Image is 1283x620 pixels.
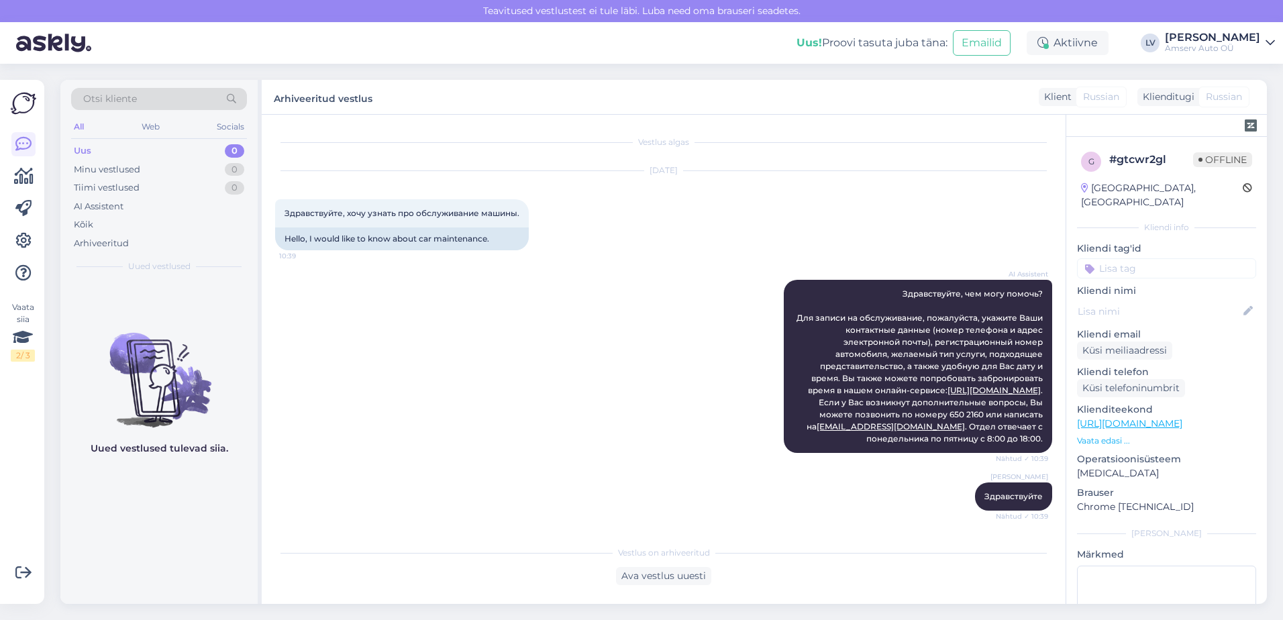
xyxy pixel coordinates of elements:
div: All [71,118,87,136]
div: # gtcwr2gl [1109,152,1193,168]
div: 0 [225,144,244,158]
a: [PERSON_NAME]Amserv Auto OÜ [1165,32,1275,54]
span: Russian [1083,90,1119,104]
div: AI Assistent [74,200,123,213]
p: Chrome [TECHNICAL_ID] [1077,500,1256,514]
p: Kliendi email [1077,327,1256,342]
div: Küsi meiliaadressi [1077,342,1172,360]
span: Vestlus on arhiveeritud [618,547,710,559]
div: Amserv Auto OÜ [1165,43,1260,54]
span: Здравствуйте, чем могу помочь? Для записи на обслуживание, пожалуйста, укажите Ваши контактные да... [797,289,1045,444]
a: [EMAIL_ADDRESS][DOMAIN_NAME] [817,421,965,431]
span: AI Assistent [998,269,1048,279]
p: Brauser [1077,486,1256,500]
input: Lisa tag [1077,258,1256,278]
p: [MEDICAL_DATA] [1077,466,1256,480]
div: Klient [1039,90,1072,104]
span: Nähtud ✓ 10:39 [996,511,1048,521]
span: Russian [1206,90,1242,104]
span: [PERSON_NAME] [990,472,1048,482]
div: [PERSON_NAME] [1165,32,1260,43]
label: Arhiveeritud vestlus [274,88,372,106]
p: Kliendi tag'id [1077,242,1256,256]
img: No chats [60,309,258,429]
p: Klienditeekond [1077,403,1256,417]
div: Tiimi vestlused [74,181,140,195]
div: [GEOGRAPHIC_DATA], [GEOGRAPHIC_DATA] [1081,181,1243,209]
div: Küsi telefoninumbrit [1077,379,1185,397]
div: Web [139,118,162,136]
div: 0 [225,163,244,176]
p: Vaata edasi ... [1077,435,1256,447]
p: Operatsioonisüsteem [1077,452,1256,466]
p: Märkmed [1077,548,1256,562]
div: 0 [225,181,244,195]
p: Kliendi nimi [1077,284,1256,298]
div: Socials [214,118,247,136]
div: Ava vestlus uuesti [616,567,711,585]
div: LV [1141,34,1160,52]
img: zendesk [1245,119,1257,132]
p: Uued vestlused tulevad siia. [91,442,228,456]
button: Emailid [953,30,1011,56]
div: [PERSON_NAME] [1077,527,1256,539]
b: Uus! [797,36,822,49]
div: Arhiveeritud [74,237,129,250]
span: Nähtud ✓ 10:39 [996,454,1048,464]
a: [URL][DOMAIN_NAME] [1077,417,1182,429]
span: Otsi kliente [83,92,137,106]
div: Proovi tasuta juba täna: [797,35,947,51]
div: Aktiivne [1027,31,1109,55]
div: 2 / 3 [11,350,35,362]
a: [URL][DOMAIN_NAME] [947,385,1041,395]
span: g [1088,156,1094,166]
div: [DATE] [275,164,1052,176]
span: Здравствуйте [984,491,1043,501]
div: Uus [74,144,91,158]
span: Offline [1193,152,1252,167]
p: Kliendi telefon [1077,365,1256,379]
input: Lisa nimi [1078,304,1241,319]
img: Askly Logo [11,91,36,116]
span: 10:39 [279,251,329,261]
div: Kõik [74,218,93,231]
span: Uued vestlused [128,260,191,272]
span: Здравствуйте, хочу узнать про обслуживание машины. [285,208,519,218]
div: Minu vestlused [74,163,140,176]
div: Hello, I would like to know about car maintenance. [275,227,529,250]
div: Kliendi info [1077,221,1256,234]
div: Klienditugi [1137,90,1194,104]
div: Vestlus algas [275,136,1052,148]
div: Vaata siia [11,301,35,362]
